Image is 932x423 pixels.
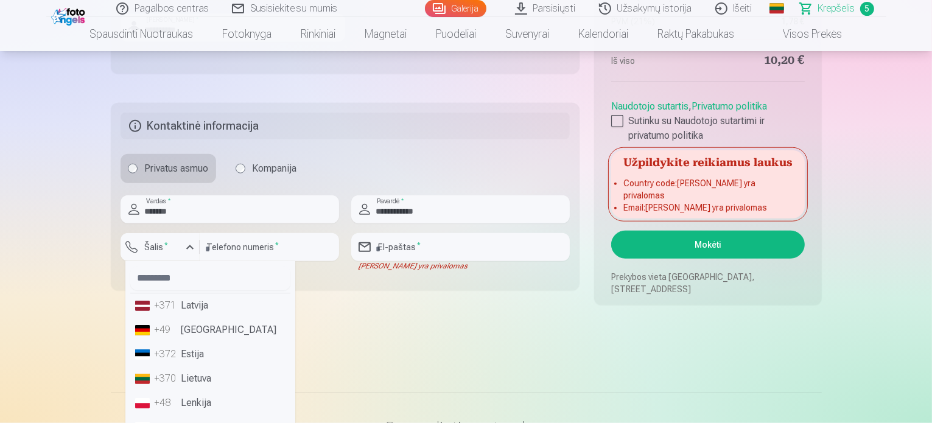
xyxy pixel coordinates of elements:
li: [GEOGRAPHIC_DATA] [130,318,290,342]
label: Sutinku su Naudotojo sutartimi ir privatumo politika [611,114,804,143]
a: Suvenyrai [491,17,564,51]
a: Visos prekės [749,17,857,51]
li: Lenkija [130,391,290,415]
h5: Kontaktinė informacija [121,113,570,139]
input: Privatus asmuo [128,164,138,173]
label: Privatus asmuo [121,154,216,183]
a: Rinkiniai [287,17,351,51]
button: Šalis* [121,233,200,261]
div: +49 [155,323,179,337]
div: +370 [155,371,179,386]
li: Email : [PERSON_NAME] yra privalomas [623,201,792,214]
label: Šalis [140,241,173,253]
dt: Iš viso [611,52,702,69]
div: [PERSON_NAME] yra privalomas [121,261,200,281]
dd: 10,20 € [714,52,805,69]
p: Prekybos vieta [GEOGRAPHIC_DATA], [STREET_ADDRESS] [611,271,804,295]
a: Raktų pakabukas [643,17,749,51]
a: Magnetai [351,17,422,51]
h5: Užpildykite reikiamus laukus [611,150,804,172]
input: Kompanija [236,164,245,173]
div: +371 [155,298,179,313]
label: Kompanija [228,154,304,183]
div: +48 [155,396,179,410]
a: Kalendoriai [564,17,643,51]
a: Spausdinti nuotraukas [75,17,208,51]
a: Privatumo politika [692,100,767,112]
a: Puodeliai [422,17,491,51]
li: Lietuva [130,366,290,391]
a: Naudotojo sutartis [611,100,688,112]
a: Fotoknyga [208,17,287,51]
div: , [611,94,804,143]
span: 5 [860,2,874,16]
span: Krepšelis [818,1,855,16]
img: /fa2 [51,5,88,26]
li: Country code : [PERSON_NAME] yra privalomas [623,177,792,201]
div: [PERSON_NAME] yra privalomas [351,261,570,271]
li: Estija [130,342,290,366]
li: Latvija [130,293,290,318]
div: +372 [155,347,179,362]
button: Mokėti [611,231,804,259]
